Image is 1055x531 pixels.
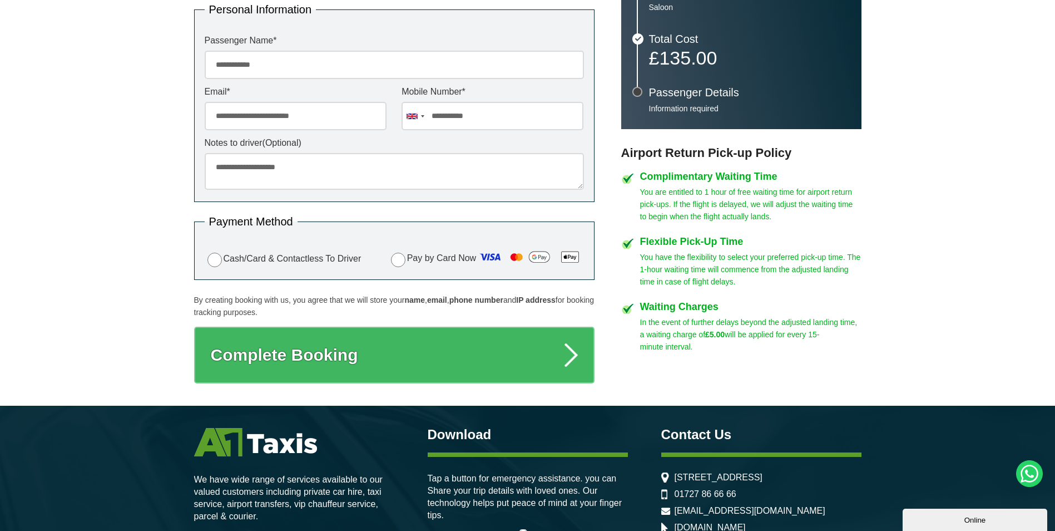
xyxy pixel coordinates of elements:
p: We have wide range of services available to our valued customers including private car hire, taxi... [194,474,394,523]
h4: Waiting Charges [640,302,861,312]
strong: £5.00 [705,330,725,339]
p: Tap a button for emergency assistance. you can Share your trip details with loved ones. Our techn... [428,473,628,522]
strong: name [404,296,425,304]
strong: IP address [516,296,556,304]
legend: Personal Information [205,4,316,15]
p: Information required [649,104,850,114]
p: Saloon [649,2,850,12]
p: In the event of further delays beyond the adjusted landing time, a waiting charge of will be appl... [640,316,861,353]
li: [STREET_ADDRESS] [661,473,861,483]
a: 01727 86 66 66 [675,489,736,499]
h4: Flexible Pick-Up Time [640,237,861,247]
label: Passenger Name [205,36,584,45]
div: United Kingdom: +44 [402,102,428,130]
h4: Complimentary Waiting Time [640,171,861,181]
label: Notes to driver [205,139,584,147]
h3: Passenger Details [649,87,850,98]
h3: Total Cost [649,33,850,45]
img: A1 Taxis St Albans [194,428,317,456]
legend: Payment Method [205,216,298,227]
label: Cash/Card & Contactless To Driver [205,251,361,267]
input: Pay by Card Now [391,253,405,267]
label: Email [205,87,387,96]
label: Pay by Card Now [388,248,584,269]
p: £ [649,50,850,66]
strong: phone number [449,296,503,304]
h3: Contact Us [661,428,861,441]
strong: email [427,296,447,304]
p: By creating booking with us, you agree that we will store your , , and for booking tracking purpo... [194,294,595,318]
span: (Optional) [262,138,301,147]
h3: Airport Return Pick-up Policy [621,146,861,160]
label: Mobile Number [402,87,583,96]
p: You have the flexibility to select your preferred pick-up time. The 1-hour waiting time will comm... [640,251,861,288]
h3: Download [428,428,628,441]
button: Complete Booking [194,327,595,383]
p: You are entitled to 1 hour of free waiting time for airport return pick-ups. If the flight is del... [640,186,861,223]
a: [EMAIL_ADDRESS][DOMAIN_NAME] [675,506,825,516]
input: Cash/Card & Contactless To Driver [207,253,222,267]
iframe: chat widget [903,507,1049,531]
span: 135.00 [659,47,717,68]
